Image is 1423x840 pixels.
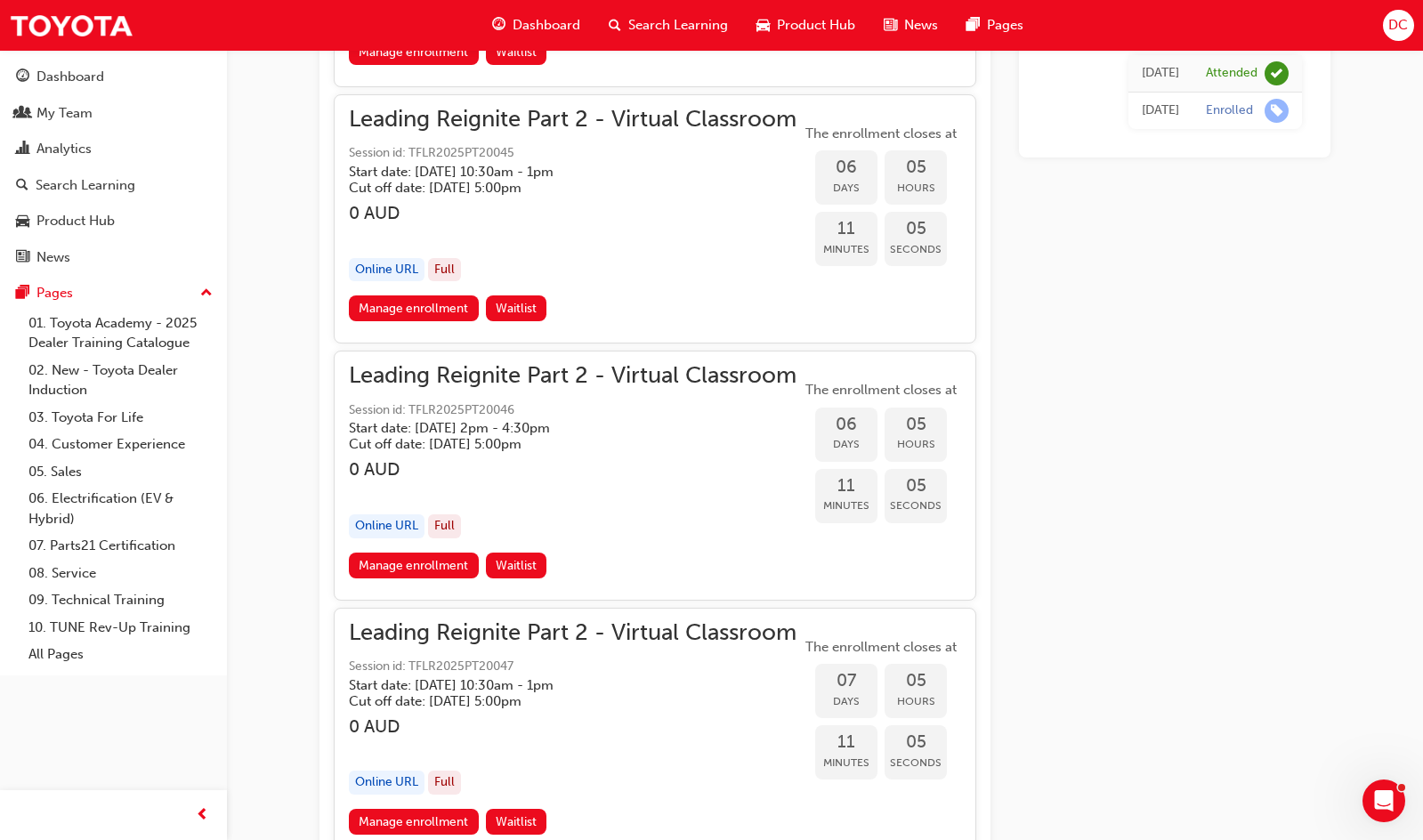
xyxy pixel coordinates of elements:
[1265,61,1289,85] span: learningRecordVerb_ATTEND-icon
[885,753,947,773] span: Seconds
[885,178,947,198] span: Hours
[952,7,1038,44] a: pages-iconPages
[36,139,92,159] div: Analytics
[16,69,29,85] span: guage-icon
[801,380,961,400] span: The enrollment closes at
[496,44,537,60] span: Waitlist
[349,553,479,578] a: Manage enrollment
[496,558,537,573] span: Waitlist
[349,366,796,386] span: Leading Reignite Part 2 - Virtual Classroom
[815,219,877,239] span: 11
[486,809,547,835] button: Waitlist
[7,133,220,166] a: Analytics
[869,7,952,44] a: news-iconNews
[9,5,133,45] img: Trak
[815,476,877,497] span: 11
[21,357,220,404] a: 02. New - Toyota Dealer Induction
[966,14,980,36] span: pages-icon
[349,677,768,693] h5: Start date: [DATE] 10:30am - 1pm
[21,404,220,432] a: 03. Toyota For Life
[349,400,796,421] span: Session id: TFLR2025PT20046
[16,106,29,122] span: people-icon
[349,623,796,643] span: Leading Reignite Part 2 - Virtual Classroom
[21,458,220,486] a: 05. Sales
[349,143,796,164] span: Session id: TFLR2025PT20045
[349,109,961,328] button: Leading Reignite Part 2 - Virtual ClassroomSession id: TFLR2025PT20045Start date: [DATE] 10:30am ...
[16,286,29,302] span: pages-icon
[7,205,220,238] a: Product Hub
[21,586,220,614] a: 09. Technical Training
[486,553,547,578] button: Waitlist
[349,436,768,452] h5: Cut off date: [DATE] 5:00pm
[594,7,742,44] a: search-iconSearch Learning
[36,103,93,124] div: My Team
[349,809,479,835] a: Manage enrollment
[196,804,209,827] span: prev-icon
[428,771,461,795] div: Full
[349,514,424,538] div: Online URL
[815,691,877,712] span: Days
[349,295,479,321] a: Manage enrollment
[609,14,621,36] span: search-icon
[1142,63,1179,84] div: Tue Jul 01 2025 10:30:00 GMT+1000 (Australian Eastern Standard Time)
[1362,779,1405,822] iframe: Intercom live chat
[885,732,947,753] span: 05
[349,771,424,795] div: Online URL
[21,560,220,587] a: 08. Service
[1383,10,1414,41] button: DC
[21,485,220,532] a: 06. Electrification (EV & Hybrid)
[7,61,220,93] a: Dashboard
[16,250,29,266] span: news-icon
[7,277,220,310] button: Pages
[885,415,947,435] span: 05
[7,97,220,130] a: My Team
[486,39,547,65] button: Waitlist
[349,716,796,737] h3: 0 AUD
[428,514,461,538] div: Full
[756,14,770,36] span: car-icon
[496,301,537,316] span: Waitlist
[200,282,213,305] span: up-icon
[36,211,115,231] div: Product Hub
[428,258,461,282] div: Full
[801,124,961,144] span: The enrollment closes at
[815,732,877,753] span: 11
[36,283,73,303] div: Pages
[349,203,796,223] h3: 0 AUD
[349,109,796,130] span: Leading Reignite Part 2 - Virtual Classroom
[16,141,29,157] span: chart-icon
[486,295,547,321] button: Waitlist
[21,641,220,668] a: All Pages
[885,219,947,239] span: 05
[7,169,220,202] a: Search Learning
[496,814,537,829] span: Waitlist
[1206,65,1257,82] div: Attended
[777,15,855,36] span: Product Hub
[1388,15,1408,36] span: DC
[815,496,877,516] span: Minutes
[1142,101,1179,121] div: Tue Mar 04 2025 12:42:19 GMT+1100 (Australian Eastern Daylight Time)
[349,459,796,480] h3: 0 AUD
[884,14,897,36] span: news-icon
[349,693,768,709] h5: Cut off date: [DATE] 5:00pm
[815,157,877,178] span: 06
[815,671,877,691] span: 07
[349,258,424,282] div: Online URL
[7,241,220,274] a: News
[815,178,877,198] span: Days
[16,214,29,230] span: car-icon
[36,247,70,268] div: News
[885,157,947,178] span: 05
[885,239,947,260] span: Seconds
[36,67,104,87] div: Dashboard
[21,614,220,642] a: 10. TUNE Rev-Up Training
[885,671,947,691] span: 05
[801,637,961,658] span: The enrollment closes at
[815,434,877,455] span: Days
[478,7,594,44] a: guage-iconDashboard
[7,57,220,277] button: DashboardMy TeamAnalyticsSearch LearningProduct HubNews
[349,420,768,436] h5: Start date: [DATE] 2pm - 4:30pm
[349,366,961,585] button: Leading Reignite Part 2 - Virtual ClassroomSession id: TFLR2025PT20046Start date: [DATE] 2pm - 4:...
